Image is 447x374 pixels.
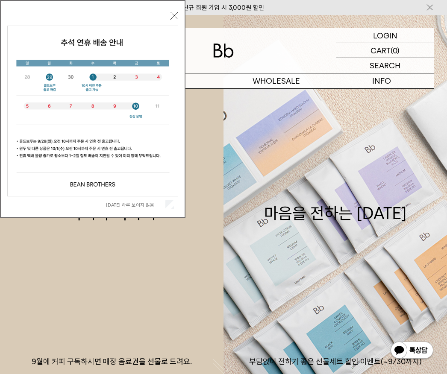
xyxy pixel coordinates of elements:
a: CART (0) [336,43,434,58]
button: 닫기 [171,12,178,20]
p: (0) [391,43,400,58]
a: LOGIN [336,28,434,43]
p: LOGIN [373,28,397,43]
p: INFO [329,73,435,88]
p: WHOLESALE [223,73,329,88]
p: CART [371,43,391,58]
img: 로고 [213,44,234,58]
a: 신규 회원 가입 시 3,000원 할인 [183,4,264,12]
img: 카카오톡 채널 1:1 채팅 버튼 [390,341,434,361]
div: 마음을 전하는 [DATE] [264,179,407,225]
label: [DATE] 하루 보이지 않음 [106,202,164,208]
img: 5e4d662c6b1424087153c0055ceb1a13_140731.jpg [8,26,178,196]
p: SEARCH [370,58,400,73]
p: 부담없이 전하기 좋은 선물세트 할인 이벤트(~9/30까지) [223,356,447,367]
